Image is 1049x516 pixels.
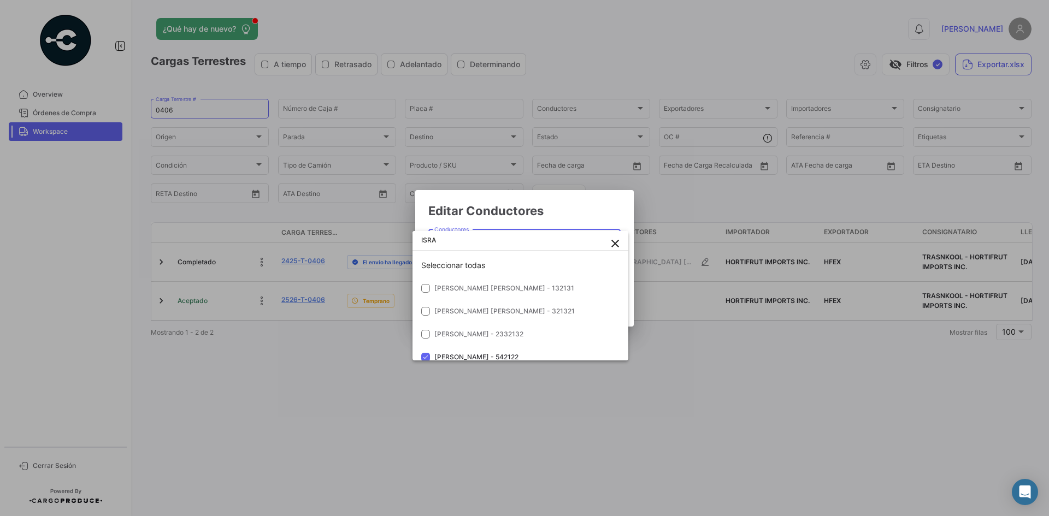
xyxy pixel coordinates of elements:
span: [PERSON_NAME] [PERSON_NAME] - 132131 [434,284,574,292]
input: dropdown search [412,230,628,250]
span: [PERSON_NAME] - 2332132 [434,330,523,338]
span: [PERSON_NAME] [PERSON_NAME] - 321321 [434,307,575,315]
div: Abrir Intercom Messenger [1012,479,1038,505]
div: Seleccionar todas [412,254,628,277]
span: [PERSON_NAME] - 542122 [434,353,518,361]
